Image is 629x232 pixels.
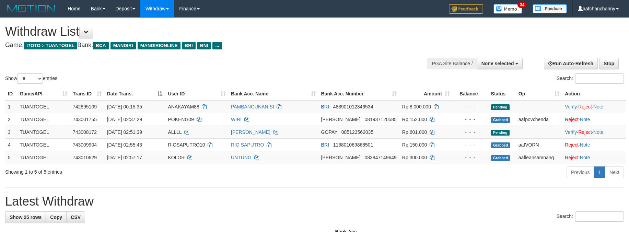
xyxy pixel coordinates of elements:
a: Reject [565,117,579,122]
th: Status [488,88,516,100]
td: · · [562,126,626,138]
span: Show 25 rows [10,214,42,220]
td: TUANTOGEL [17,151,70,164]
span: 743008172 [73,129,97,135]
span: Copy 081937120585 to clipboard [364,117,396,122]
span: Copy 083847149649 to clipboard [364,155,396,160]
label: Search: [557,73,624,84]
a: Copy [46,211,67,223]
td: TUANTOGEL [17,138,70,151]
th: Balance [452,88,488,100]
span: Rp 152.000 [402,117,427,122]
a: Verify [565,129,577,135]
div: - - - [455,103,486,110]
img: Button%20Memo.svg [493,4,522,14]
a: Reject [565,142,579,148]
span: BRI [182,42,196,49]
span: Grabbed [491,155,510,161]
a: Note [593,129,604,135]
span: BRI [321,104,329,109]
span: Copy [50,214,62,220]
div: - - - [455,116,486,123]
span: None selected [481,61,514,66]
td: TUANTOGEL [17,100,70,113]
button: None selected [477,58,523,69]
td: · [562,151,626,164]
a: CSV [66,211,85,223]
span: ANAKAYAM88 [168,104,199,109]
a: RIO SAPUTRO [231,142,264,148]
a: Reject [578,129,592,135]
div: Showing 1 to 5 of 5 entries [5,166,257,175]
span: BNI [197,42,211,49]
span: Rp 8.000.000 [402,104,431,109]
th: Bank Acc. Number: activate to sort column ascending [318,88,399,100]
td: 5 [5,151,17,164]
td: · · [562,100,626,113]
img: panduan.png [533,4,567,13]
img: MOTION_logo.png [5,3,57,14]
span: Copy 085123562035 to clipboard [341,129,373,135]
h1: Withdraw List [5,25,412,38]
a: Stop [599,58,619,69]
th: Trans ID: activate to sort column ascending [70,88,104,100]
td: 1 [5,100,17,113]
div: PGA Site Balance / [428,58,477,69]
td: 3 [5,126,17,138]
span: BRI [321,142,329,148]
a: Note [580,142,590,148]
td: TUANTOGEL [17,113,70,126]
span: RIOSAPUTRO10 [168,142,205,148]
span: KOLOR [168,155,185,160]
span: CSV [71,214,81,220]
td: aafpovchenda [516,113,562,126]
h1: Latest Withdraw [5,195,624,208]
input: Search: [575,211,624,222]
span: 743001755 [73,117,97,122]
input: Search: [575,73,624,84]
a: PAMBANGUNAN SI [231,104,274,109]
span: [DATE] 02:51:39 [107,129,142,135]
span: Pending [491,104,510,110]
a: 1 [594,166,605,178]
span: MANDIRIONLINE [138,42,180,49]
span: [DATE] 02:57:17 [107,155,142,160]
span: [DATE] 00:15:35 [107,104,142,109]
span: ITOTO > TUANTOGEL [24,42,77,49]
h4: Game: Bank: [5,42,412,49]
span: 34 [517,2,527,8]
span: Pending [491,130,510,136]
span: 743009904 [73,142,97,148]
a: Note [593,104,604,109]
th: Date Trans.: activate to sort column descending [104,88,165,100]
a: Run Auto-Refresh [544,58,598,69]
div: - - - [455,154,486,161]
a: WIRI [231,117,242,122]
span: Rp 601.000 [402,129,427,135]
span: 742895109 [73,104,97,109]
label: Search: [557,211,624,222]
td: TUANTOGEL [17,126,70,138]
a: [PERSON_NAME] [231,129,270,135]
td: · [562,138,626,151]
a: Note [580,117,590,122]
th: Game/API: activate to sort column ascending [17,88,70,100]
span: MANDIRI [110,42,136,49]
span: Copy 116801069868501 to clipboard [333,142,373,148]
div: - - - [455,129,486,136]
span: GOPAY [321,129,337,135]
span: Grabbed [491,142,510,148]
td: 2 [5,113,17,126]
span: [DATE] 02:55:43 [107,142,142,148]
td: · [562,113,626,126]
td: aafVORN [516,138,562,151]
span: Grabbed [491,117,510,123]
span: BCA [93,42,108,49]
td: aafleansamnang [516,151,562,164]
th: Op: activate to sort column ascending [516,88,562,100]
span: Copy 483901012346534 to clipboard [333,104,373,109]
a: Verify [565,104,577,109]
label: Show entries [5,73,57,84]
img: Feedback.jpg [449,4,483,14]
span: ... [212,42,222,49]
